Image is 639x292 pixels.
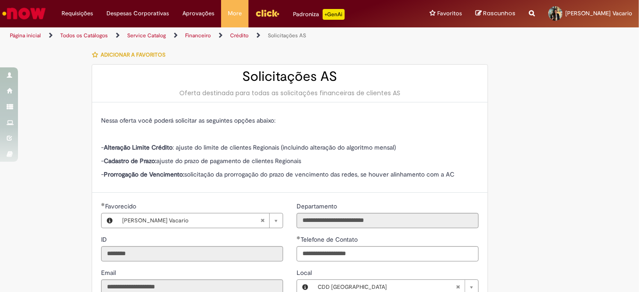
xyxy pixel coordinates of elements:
[101,116,479,125] p: Nessa oferta você poderá solicitar as seguintes opções abaixo:
[255,6,280,20] img: click_logo_yellow_360x200.png
[182,9,214,18] span: Aprovações
[230,32,248,39] a: Crédito
[297,246,479,261] input: Telefone de Contato
[102,213,118,228] button: Favorecido, Visualizar este registro Marcella Caroline Duarte Sposito Vacario
[301,235,359,243] span: Telefone de Contato
[297,202,339,210] span: Somente leitura - Departamento
[297,236,301,239] span: Obrigatório Preenchido
[228,9,242,18] span: More
[101,170,479,179] p: - solicitação da prorrogação do prazo de vencimento das redes, se houver alinhamento com a AC
[256,213,269,228] abbr: Limpar campo Favorecido
[92,45,170,64] button: Adicionar a Favoritos
[7,27,419,44] ul: Trilhas de página
[297,202,339,211] label: Somente leitura - Departamento
[323,9,345,20] p: +GenAi
[105,202,138,210] span: Necessários - Favorecido
[1,4,47,22] img: ServiceNow
[101,269,118,277] span: Somente leitura - Email
[297,269,314,277] span: Local
[10,32,41,39] a: Página inicial
[101,235,109,243] span: Somente leitura - ID
[62,9,93,18] span: Requisições
[185,32,211,39] a: Financeiro
[293,9,345,20] div: Padroniza
[297,213,479,228] input: Departamento
[101,143,479,152] p: - : ajuste do limite de clientes Regionais (incluindo alteração do algoritmo mensal)
[565,9,632,17] span: [PERSON_NAME] Vacario
[101,246,283,261] input: ID
[483,9,515,18] span: Rascunhos
[101,88,479,97] div: Oferta destinada para todas as solicitações financeiras de clientes AS
[106,9,169,18] span: Despesas Corporativas
[118,213,283,228] a: [PERSON_NAME] VacarioLimpar campo Favorecido
[101,203,105,206] span: Obrigatório Preenchido
[122,213,260,228] span: [PERSON_NAME] Vacario
[101,235,109,244] label: Somente leitura - ID
[127,32,166,39] a: Service Catalog
[104,170,184,178] strong: Prorrogação de Vencimento:
[475,9,515,18] a: Rascunhos
[101,69,479,84] h2: Solicitações AS
[268,32,306,39] a: Solicitações AS
[437,9,462,18] span: Favoritos
[101,156,479,165] p: - ajuste do prazo de pagamento de clientes Regionais
[101,51,165,58] span: Adicionar a Favoritos
[104,157,156,165] strong: Cadastro de Prazo:
[101,268,118,277] label: Somente leitura - Email
[60,32,108,39] a: Todos os Catálogos
[104,143,173,151] strong: Alteração Limite Crédito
